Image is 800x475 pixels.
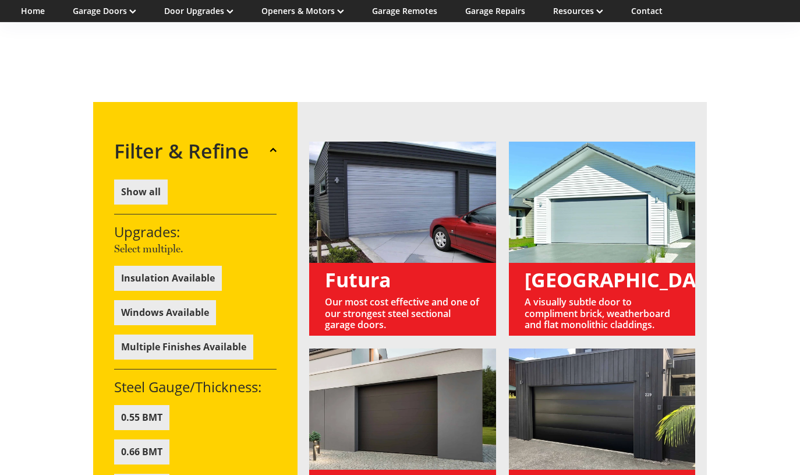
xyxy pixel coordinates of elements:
[114,379,277,396] h3: Steel Gauge/Thickness:
[553,5,603,16] a: Resources
[114,180,168,205] button: Show all
[631,5,663,16] a: Contact
[114,139,249,163] h2: Filter & Refine
[114,405,169,430] button: 0.55 BMT
[21,5,45,16] a: Home
[114,241,277,256] p: Select multiple.
[465,5,525,16] a: Garage Repairs
[261,5,344,16] a: Openers & Motors
[114,300,216,325] button: Windows Available
[114,439,169,465] button: 0.66 BMT
[114,224,277,241] h3: Upgrades:
[164,5,233,16] a: Door Upgrades
[114,266,222,291] button: Insulation Available
[372,5,437,16] a: Garage Remotes
[114,335,253,360] button: Multiple Finishes Available
[73,5,136,16] a: Garage Doors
